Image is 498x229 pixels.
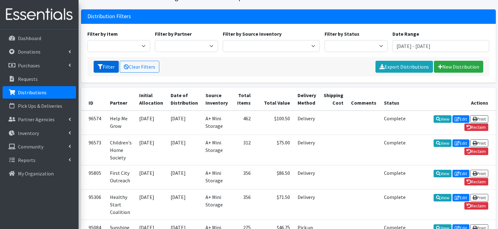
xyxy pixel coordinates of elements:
p: Reports [18,157,36,163]
th: Total Items [232,88,254,111]
th: Date of Distribution [167,88,202,111]
label: Filter by Item [87,30,118,38]
a: View [434,170,451,177]
p: Pick Ups & Deliveries [18,103,62,109]
p: Community [18,143,43,150]
td: Delivery [294,135,320,165]
th: Partner [106,88,135,111]
td: 96574 [81,111,106,135]
th: Delivery Method [294,88,320,111]
a: Clear Filters [120,61,159,73]
a: View [434,139,451,147]
img: HumanEssentials [3,4,76,25]
a: Distributions [3,86,76,99]
td: Help Me Grow [106,111,135,135]
a: Reclaim [464,123,488,131]
label: Filter by Source Inventory [223,30,282,38]
td: 462 [232,111,254,135]
a: Reports [3,154,76,166]
td: Complete [380,111,409,135]
a: Print [470,170,488,177]
a: Partner Agencies [3,113,76,126]
a: Reclaim [464,148,488,155]
p: Requests [18,76,38,82]
td: 356 [232,190,254,220]
label: Filter by Partner [155,30,192,38]
td: 96573 [81,135,106,165]
td: Delivery [294,165,320,189]
td: Healthy Start Coalition [106,190,135,220]
td: A+ Mini Storage [202,135,232,165]
a: Edit [452,170,469,177]
td: [DATE] [135,165,167,189]
a: Export Distributions [375,61,433,73]
td: A+ Mini Storage [202,190,232,220]
td: First City Outreach [106,165,135,189]
td: Complete [380,135,409,165]
a: Edit [452,115,469,123]
a: New Distribution [434,61,483,73]
th: Total Value [254,88,294,111]
td: [DATE] [167,135,202,165]
a: Community [3,140,76,153]
td: 95805 [81,165,106,189]
a: Donations [3,45,76,58]
td: $71.50 [254,190,294,220]
th: Status [380,88,409,111]
td: [DATE] [135,111,167,135]
p: Purchases [18,62,40,69]
a: Edit [452,194,469,201]
p: Donations [18,49,41,55]
td: Delivery [294,190,320,220]
td: [DATE] [135,135,167,165]
a: Print [470,115,488,123]
h3: Distribution Filters [87,13,131,20]
a: View [434,194,451,201]
td: [DATE] [167,190,202,220]
td: [DATE] [167,165,202,189]
input: January 1, 2011 - December 31, 2011 [392,40,490,52]
p: Inventory [18,130,39,136]
td: $75.00 [254,135,294,165]
p: Dashboard [18,35,41,41]
th: Source Inventory [202,88,232,111]
a: Reclaim [464,178,488,185]
a: View [434,115,451,123]
p: My Organization [18,170,54,177]
th: Actions [409,88,496,111]
td: Delivery [294,111,320,135]
a: Print [470,139,488,147]
a: Reclaim [464,202,488,210]
th: Comments [347,88,380,111]
a: Requests [3,73,76,85]
td: Complete [380,165,409,189]
td: $100.50 [254,111,294,135]
td: 312 [232,135,254,165]
a: My Organization [3,167,76,180]
th: Initial Allocation [135,88,167,111]
a: Edit [452,139,469,147]
td: A+ Mini Storage [202,111,232,135]
a: Dashboard [3,32,76,44]
td: Children's Home Society [106,135,135,165]
td: 356 [232,165,254,189]
button: Filter [94,61,119,73]
label: Filter by Status [325,30,359,38]
td: A+ Mini Storage [202,165,232,189]
th: Shipping Cost [320,88,347,111]
td: [DATE] [135,190,167,220]
a: Print [470,194,488,201]
p: Distributions [18,89,47,96]
label: Date Range [392,30,419,38]
th: ID [81,88,106,111]
a: Pick Ups & Deliveries [3,100,76,112]
a: Purchases [3,59,76,72]
a: Inventory [3,127,76,139]
p: Partner Agencies [18,116,55,122]
td: 95306 [81,190,106,220]
td: [DATE] [167,111,202,135]
td: Complete [380,190,409,220]
td: $86.50 [254,165,294,189]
